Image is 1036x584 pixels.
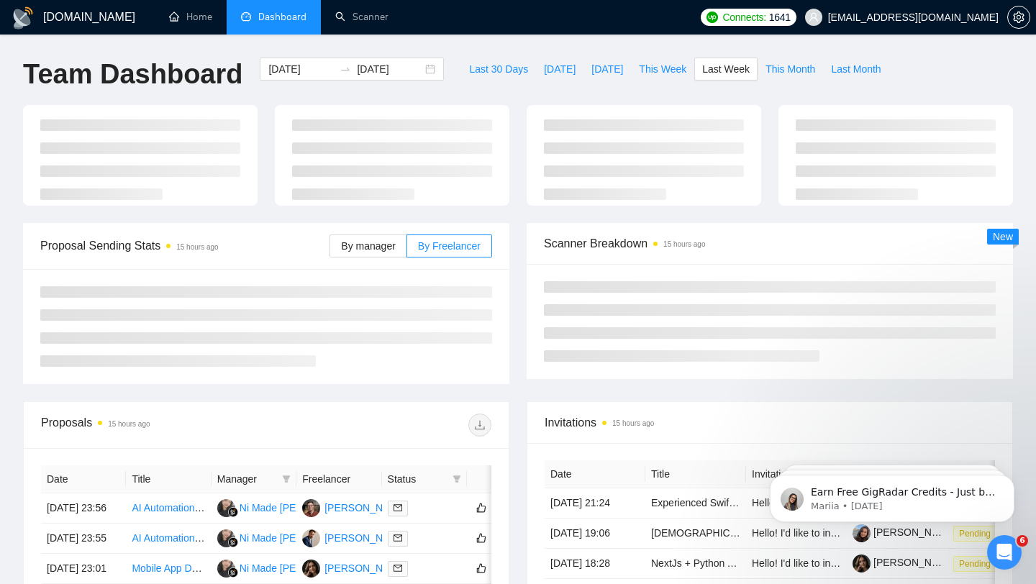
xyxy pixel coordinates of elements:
button: like [473,560,490,577]
img: upwork-logo.png [706,12,718,23]
span: Last Week [702,61,750,77]
td: [DATE] 21:24 [545,488,645,519]
span: setting [1008,12,1030,23]
button: Last Month [823,58,889,81]
span: Invitations [545,414,995,432]
a: searchScanner [335,11,388,23]
span: filter [279,468,294,490]
th: Title [126,465,211,493]
div: Ni Made [PERSON_NAME] [240,560,363,576]
button: [DATE] [583,58,631,81]
td: [DATE] 18:28 [545,549,645,579]
td: AI Automation Consultant – Amazon & Shopify Business Workflows [126,493,211,524]
img: AM [302,529,320,547]
span: Pending [953,556,996,572]
span: Last Month [831,61,881,77]
iframe: Intercom live chat [987,535,1022,570]
a: Pending [953,557,1002,569]
button: setting [1007,6,1030,29]
span: like [476,532,486,544]
div: [PERSON_NAME] [324,560,407,576]
a: NMNi Made [PERSON_NAME] [217,562,363,573]
th: Date [545,460,645,488]
button: Last Week [694,58,758,81]
span: filter [282,475,291,483]
span: This Week [639,61,686,77]
a: [PERSON_NAME] [853,557,956,568]
span: 1641 [769,9,791,25]
span: Status [388,471,447,487]
a: MS[PERSON_NAME] [302,501,407,513]
span: Last 30 Days [469,61,528,77]
div: Proposals [41,414,266,437]
th: Date [41,465,126,493]
span: 6 [1017,535,1028,547]
span: mail [394,564,402,572]
div: Ni Made [PERSON_NAME] [240,500,363,516]
img: gigradar-bm.png [228,537,238,547]
time: 15 hours ago [108,420,150,428]
span: Proposal Sending Stats [40,237,330,255]
span: like [476,562,486,574]
a: Experienced SwiftUI/iOS Developer Needed for Screen Time Application [651,497,973,508]
a: AM[PERSON_NAME] [302,531,407,543]
span: By manager [341,240,395,252]
button: like [473,499,490,516]
span: filter [453,475,461,483]
img: gigradar-bm.png [228,567,238,578]
span: New [993,231,1013,242]
img: MS [302,499,320,517]
th: Invitation Letter [746,460,847,488]
img: c1BuND3VkBVuWntuf0lJmTgdyakNMrBjeKnbp8xPJ6aPYAP9U1acCCSoLCuHgne329 [853,555,871,572]
button: Last 30 Days [461,58,536,81]
span: to [340,63,351,75]
a: AI Automation Consultant – Amazon & Shopify Business Workflows [132,532,432,544]
img: AS [302,560,320,578]
td: AI Automation Consultant – Amazon & Shopify Business Workflows [126,524,211,554]
button: [DATE] [536,58,583,81]
a: AI Automation Consultant – Amazon & Shopify Business Workflows [132,502,432,514]
iframe: Intercom notifications message [748,444,1036,545]
div: Ni Made [PERSON_NAME] [240,530,363,546]
time: 15 hours ago [176,243,218,251]
button: like [473,529,490,547]
a: setting [1007,12,1030,23]
td: NextJs + Python App MVP Development [645,549,746,579]
button: This Month [758,58,823,81]
td: [DATE] 23:55 [41,524,126,554]
span: By Freelancer [418,240,481,252]
span: [DATE] [544,61,576,77]
h1: Team Dashboard [23,58,242,91]
th: Freelancer [296,465,381,493]
span: Manager [217,471,276,487]
td: Mobile App Developer (Firebase + Google Maps + Real-Time Tracking MVP) [126,554,211,584]
a: NMNi Made [PERSON_NAME] [217,501,363,513]
span: swap-right [340,63,351,75]
span: Scanner Breakdown [544,234,996,252]
td: Native Dutch speaker (From Netherlands) Required for Short Sentence Recording Project. [645,519,746,549]
img: gigradar-bm.png [228,507,238,517]
span: This Month [765,61,815,77]
img: logo [12,6,35,29]
td: [DATE] 23:01 [41,554,126,584]
img: NM [217,499,235,517]
span: dashboard [241,12,251,22]
span: user [809,12,819,22]
span: mail [394,534,402,542]
img: NM [217,529,235,547]
img: NM [217,560,235,578]
a: Mobile App Developer (Firebase + Google Maps + Real-Time Tracking MVP) [132,562,473,574]
a: NMNi Made [PERSON_NAME] [217,531,363,543]
time: 15 hours ago [612,419,654,427]
a: homeHome [169,11,212,23]
a: NextJs + Python App MVP Development [651,557,832,569]
span: [DATE] [591,61,623,77]
td: [DATE] 19:06 [545,519,645,549]
div: [PERSON_NAME] [324,530,407,546]
th: Title [645,460,746,488]
th: Manager [212,465,296,493]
